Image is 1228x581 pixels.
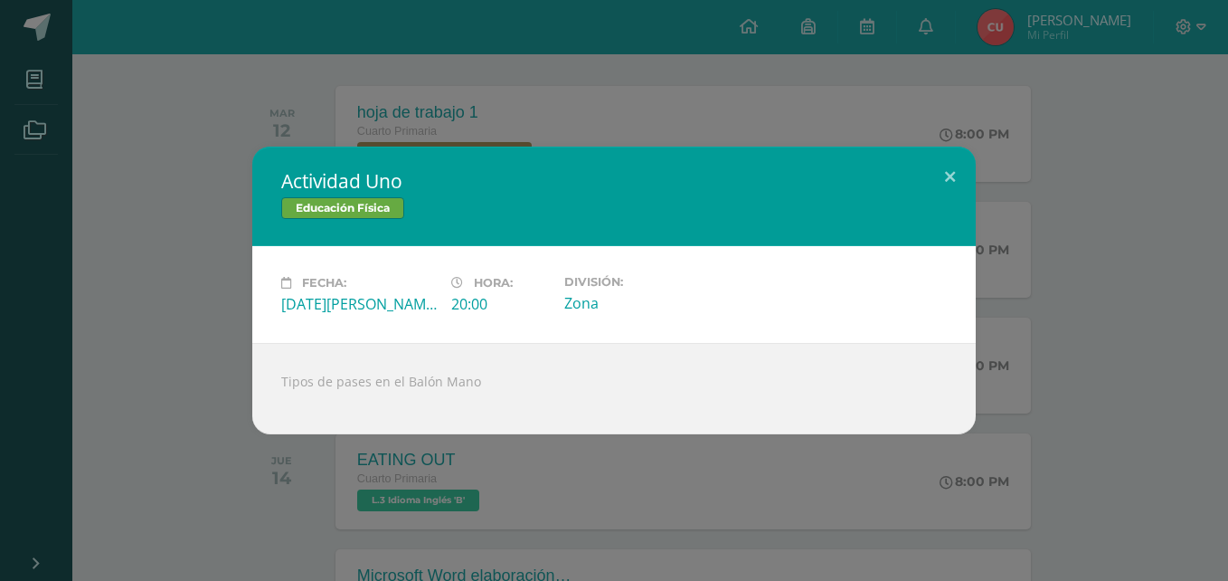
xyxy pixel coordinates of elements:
[302,276,346,290] span: Fecha:
[564,293,720,313] div: Zona
[281,168,947,194] h2: Actividad Uno
[451,294,550,314] div: 20:00
[474,276,513,290] span: Hora:
[564,275,720,289] label: División:
[281,294,437,314] div: [DATE][PERSON_NAME]
[924,147,976,208] button: Close (Esc)
[252,343,976,434] div: Tipos de pases en el Balón Mano
[281,197,404,219] span: Educación Física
